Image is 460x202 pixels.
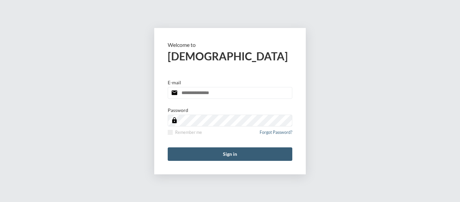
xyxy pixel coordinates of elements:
[168,50,292,63] h2: [DEMOGRAPHIC_DATA]
[260,130,292,139] a: Forgot Password?
[168,41,292,48] p: Welcome to
[168,107,188,113] p: Password
[168,147,292,161] button: Sign in
[168,130,202,135] label: Remember me
[168,80,181,85] p: E-mail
